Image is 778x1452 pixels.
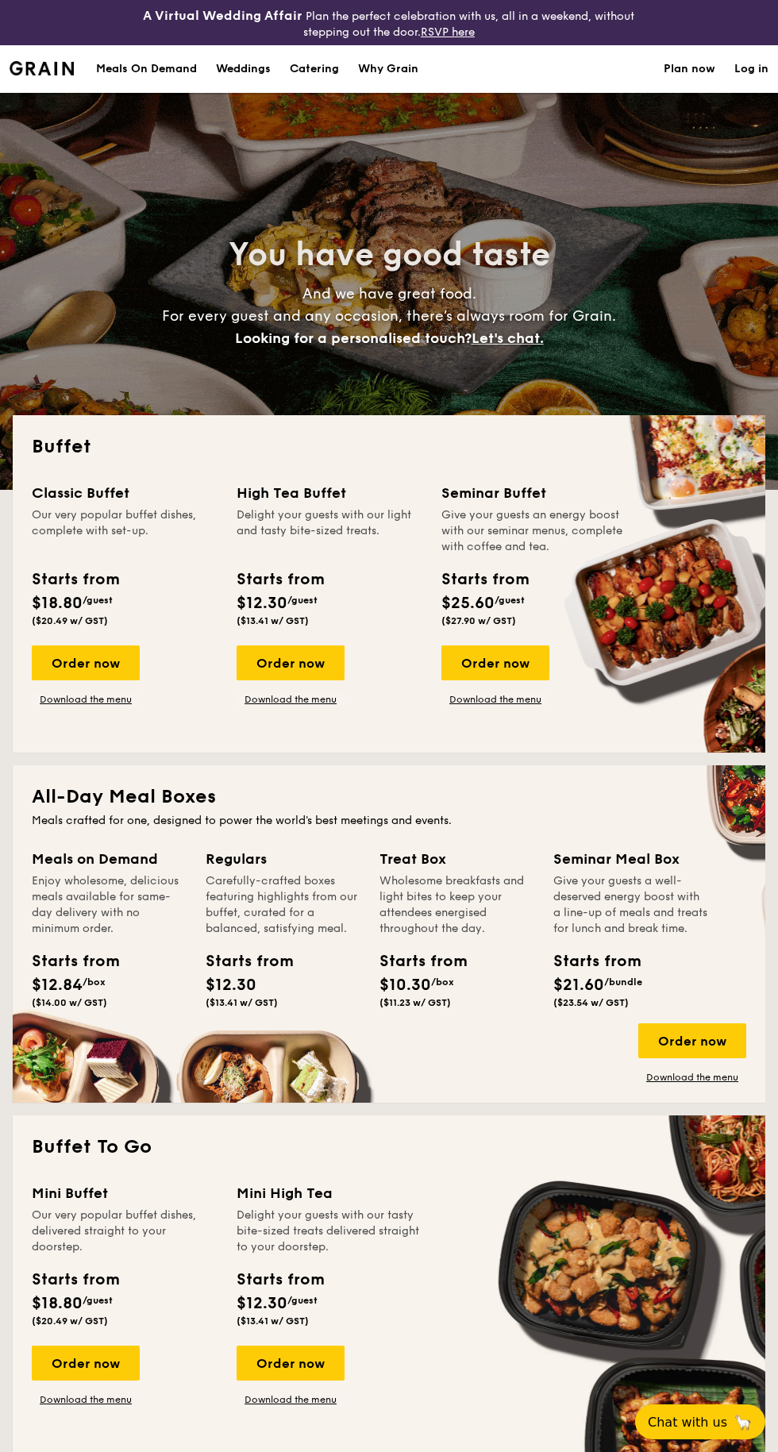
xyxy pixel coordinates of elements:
a: RSVP here [421,25,475,39]
div: Starts from [237,1268,323,1292]
h2: Buffet [32,434,746,460]
div: Delight your guests with our tasty bite-sized treats delivered straight to your doorstep. [237,1207,422,1255]
div: Order now [638,1023,746,1058]
span: /box [83,976,106,988]
span: ($13.41 w/ GST) [206,997,278,1008]
a: Weddings [206,45,280,93]
a: Download the menu [32,1393,140,1406]
div: Starts from [237,568,323,591]
span: ($27.90 w/ GST) [441,615,516,626]
span: /bundle [604,976,642,988]
h2: All-Day Meal Boxes [32,784,746,810]
div: Enjoy wholesome, delicious meals available for same-day delivery with no minimum order. [32,873,187,937]
span: $12.30 [237,594,287,613]
span: $25.60 [441,594,495,613]
div: Give your guests a well-deserved energy boost with a line-up of meals and treats for lunch and br... [553,873,708,937]
div: Mini High Tea [237,1182,422,1204]
span: ($13.41 w/ GST) [237,1315,309,1327]
span: 🦙 [734,1413,753,1431]
div: Starts from [32,1268,118,1292]
div: Starts from [379,949,451,973]
div: Meals On Demand [96,45,197,93]
div: Weddings [216,45,271,93]
div: Starts from [32,568,118,591]
div: Order now [32,1346,140,1381]
span: ($13.41 w/ GST) [237,615,309,626]
div: Our very popular buffet dishes, complete with set-up. [32,507,218,555]
a: Meals On Demand [87,45,206,93]
div: Starts from [206,949,277,973]
a: Logotype [10,61,74,75]
div: Plan the perfect celebration with us, all in a weekend, without stepping out the door. [129,6,648,39]
div: Wholesome breakfasts and light bites to keep your attendees energised throughout the day. [379,873,534,937]
div: Regulars [206,848,360,870]
span: Let's chat. [472,329,544,347]
div: Our very popular buffet dishes, delivered straight to your doorstep. [32,1207,218,1255]
div: Mini Buffet [32,1182,218,1204]
span: $21.60 [553,976,604,995]
div: Meals crafted for one, designed to power the world's best meetings and events. [32,813,746,829]
div: Classic Buffet [32,482,218,504]
div: Why Grain [358,45,418,93]
span: ($14.00 w/ GST) [32,997,107,1008]
h2: Buffet To Go [32,1134,746,1160]
span: /guest [495,595,525,606]
div: Starts from [553,949,625,973]
span: Chat with us [648,1415,727,1430]
span: /guest [83,595,113,606]
a: Download the menu [237,1393,345,1406]
div: Starts from [32,949,103,973]
div: Starts from [441,568,528,591]
span: You have good taste [229,236,550,274]
div: Treat Box [379,848,534,870]
span: $18.80 [32,594,83,613]
div: Meals on Demand [32,848,187,870]
img: Grain [10,61,74,75]
span: $12.30 [206,976,256,995]
span: $10.30 [379,976,431,995]
div: Order now [237,1346,345,1381]
a: Download the menu [638,1071,746,1084]
div: Delight your guests with our light and tasty bite-sized treats. [237,507,422,555]
span: ($11.23 w/ GST) [379,997,451,1008]
div: High Tea Buffet [237,482,422,504]
span: /guest [83,1295,113,1306]
span: $12.30 [237,1294,287,1313]
span: /box [431,976,454,988]
span: And we have great food. For every guest and any occasion, there’s always room for Grain. [162,285,616,347]
div: Seminar Buffet [441,482,627,504]
a: Log in [734,45,768,93]
button: Chat with us🦙 [635,1404,765,1439]
a: Catering [280,45,349,93]
h4: A Virtual Wedding Affair [143,6,302,25]
a: Download the menu [32,693,140,706]
div: Order now [32,645,140,680]
div: Order now [237,645,345,680]
span: ($20.49 w/ GST) [32,615,108,626]
span: $18.80 [32,1294,83,1313]
div: Carefully-crafted boxes featuring highlights from our buffet, curated for a balanced, satisfying ... [206,873,360,937]
a: Download the menu [237,693,345,706]
div: Give your guests an energy boost with our seminar menus, complete with coffee and tea. [441,507,627,555]
span: ($20.49 w/ GST) [32,1315,108,1327]
a: Why Grain [349,45,428,93]
a: Download the menu [441,693,549,706]
span: /guest [287,1295,318,1306]
div: Seminar Meal Box [553,848,708,870]
span: $12.84 [32,976,83,995]
span: /guest [287,595,318,606]
a: Plan now [664,45,715,93]
div: Order now [441,645,549,680]
span: ($23.54 w/ GST) [553,997,629,1008]
span: Looking for a personalised touch? [235,329,472,347]
h1: Catering [290,45,339,93]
